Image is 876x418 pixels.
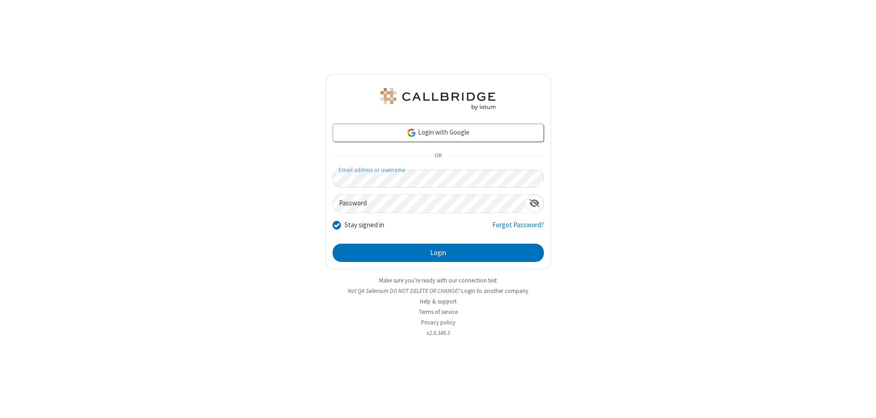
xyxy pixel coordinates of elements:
input: Email address or username [333,170,544,188]
span: OR [431,150,445,162]
input: Password [333,195,526,213]
label: Stay signed in [344,220,384,230]
a: Help & support [420,298,457,305]
button: Login to another company [461,287,528,295]
a: Privacy policy [421,319,455,326]
div: Show password [526,195,543,212]
img: QA Selenium DO NOT DELETE OR CHANGE [379,88,497,110]
img: google-icon.png [407,128,417,138]
a: Login with Google [333,124,544,142]
button: Login [333,244,544,262]
a: Terms of service [419,308,458,316]
li: v2.6.349.3 [325,329,551,337]
a: Make sure you're ready with our connection test [379,277,497,284]
li: Not QA Selenium DO NOT DELETE OR CHANGE? [325,287,551,295]
a: Forgot Password? [492,220,544,237]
